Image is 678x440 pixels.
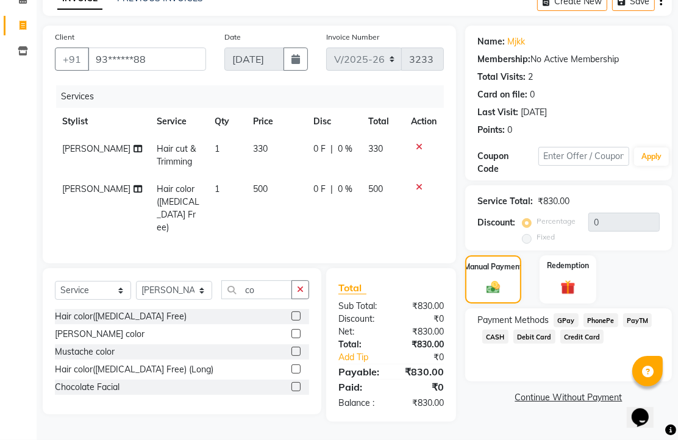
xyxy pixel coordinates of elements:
[477,35,505,48] div: Name:
[401,351,453,364] div: ₹0
[583,313,618,327] span: PhonePe
[254,183,268,194] span: 500
[477,150,538,176] div: Coupon Code
[329,380,391,394] div: Paid:
[215,183,219,194] span: 1
[55,310,187,323] div: Hair color([MEDICAL_DATA] Free)
[391,380,454,394] div: ₹0
[246,108,307,135] th: Price
[329,397,391,410] div: Balance :
[329,325,391,338] div: Net:
[521,106,547,119] div: [DATE]
[477,53,530,66] div: Membership:
[306,108,360,135] th: Disc
[157,143,196,167] span: Hair cut & Trimming
[329,338,391,351] div: Total:
[538,195,569,208] div: ₹830.00
[313,143,326,155] span: 0 F
[391,338,454,351] div: ₹830.00
[528,71,533,83] div: 2
[404,108,444,135] th: Action
[329,313,391,325] div: Discount:
[330,143,333,155] span: |
[556,279,580,297] img: _gift.svg
[329,351,401,364] a: Add Tip
[482,280,504,296] img: _cash.svg
[55,32,74,43] label: Client
[55,363,213,376] div: Hair color([MEDICAL_DATA] Free) (Long)
[477,195,533,208] div: Service Total:
[623,313,652,327] span: PayTM
[338,282,366,294] span: Total
[224,32,241,43] label: Date
[221,280,292,299] input: Search or Scan
[207,108,246,135] th: Qty
[538,147,630,166] input: Enter Offer / Coupon Code
[554,313,579,327] span: GPay
[330,183,333,196] span: |
[391,300,454,313] div: ₹830.00
[477,88,527,101] div: Card on file:
[507,124,512,137] div: 0
[627,391,666,428] iframe: chat widget
[391,397,454,410] div: ₹830.00
[513,330,555,344] span: Debit Card
[55,346,115,358] div: Mustache color
[507,35,525,48] a: Mjkk
[368,183,383,194] span: 500
[149,108,208,135] th: Service
[329,300,391,313] div: Sub Total:
[55,328,145,341] div: [PERSON_NAME] color
[537,216,576,227] label: Percentage
[464,261,523,272] label: Manual Payment
[338,143,352,155] span: 0 %
[215,143,219,154] span: 1
[391,325,454,338] div: ₹830.00
[55,48,89,71] button: +91
[391,364,454,379] div: ₹830.00
[530,88,535,101] div: 0
[157,183,199,233] span: Hair color([MEDICAL_DATA] Free)
[88,48,206,71] input: Search by Name/Mobile/Email/Code
[477,314,549,327] span: Payment Methods
[634,147,669,166] button: Apply
[313,183,326,196] span: 0 F
[477,124,505,137] div: Points:
[56,85,453,108] div: Services
[477,71,526,83] div: Total Visits:
[62,143,130,154] span: [PERSON_NAME]
[329,364,391,379] div: Payable:
[326,32,379,43] label: Invoice Number
[468,391,669,404] a: Continue Without Payment
[547,260,589,271] label: Redemption
[361,108,404,135] th: Total
[477,106,518,119] div: Last Visit:
[62,183,130,194] span: [PERSON_NAME]
[254,143,268,154] span: 330
[55,381,120,394] div: Chocolate Facial
[55,108,149,135] th: Stylist
[477,53,660,66] div: No Active Membership
[368,143,383,154] span: 330
[560,330,604,344] span: Credit Card
[537,232,555,243] label: Fixed
[338,183,352,196] span: 0 %
[477,216,515,229] div: Discount:
[391,313,454,325] div: ₹0
[482,330,508,344] span: CASH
